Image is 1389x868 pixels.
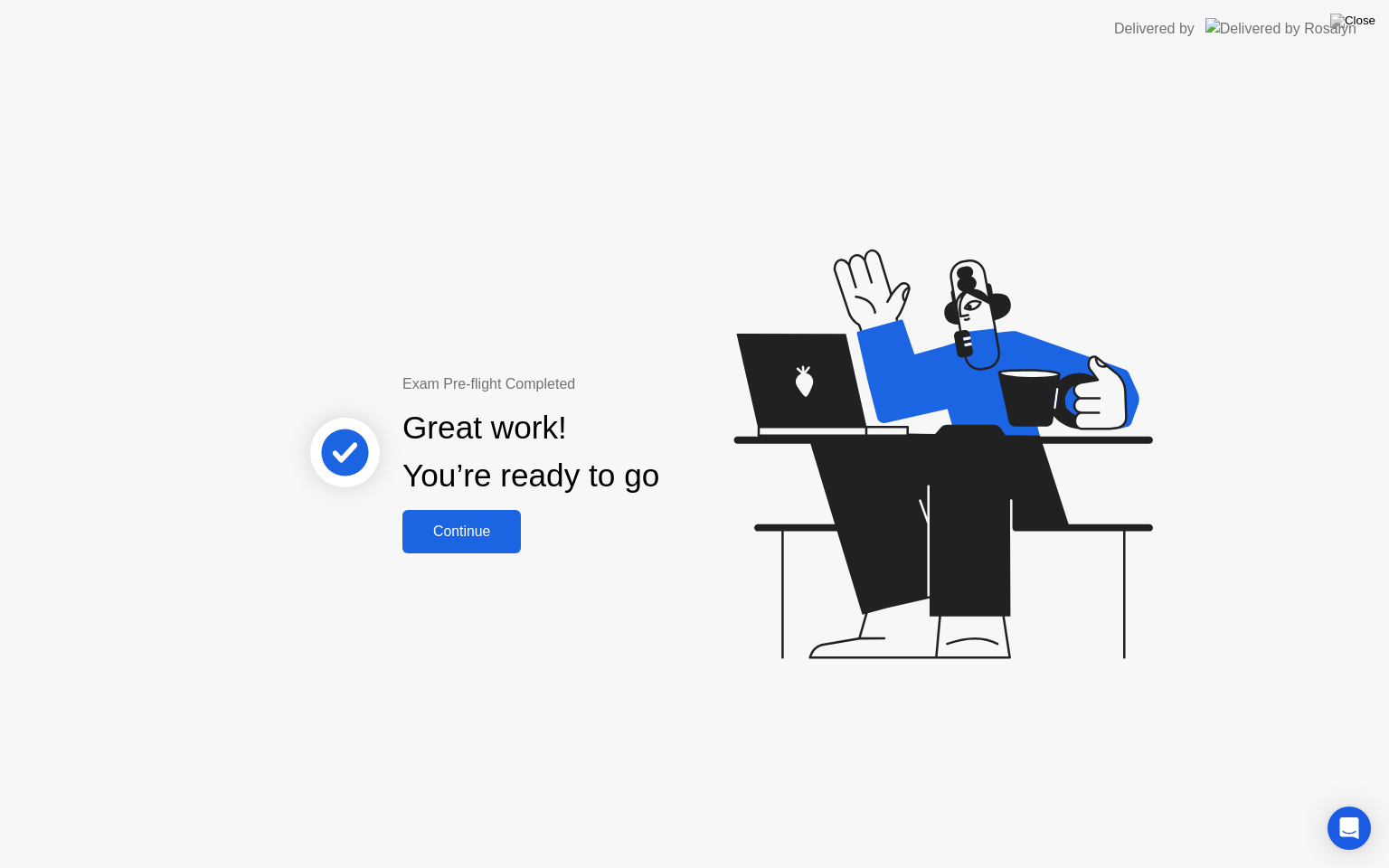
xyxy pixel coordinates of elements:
[1205,18,1356,39] img: Delivered by Rosalyn
[402,510,521,553] button: Continue
[1330,14,1375,28] img: Close
[402,373,776,395] div: Exam Pre-flight Completed
[408,524,515,540] div: Continue
[1328,807,1371,850] div: Open Intercom Messenger
[402,404,659,500] div: Great work! You’re ready to go
[1114,18,1195,40] div: Delivered by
